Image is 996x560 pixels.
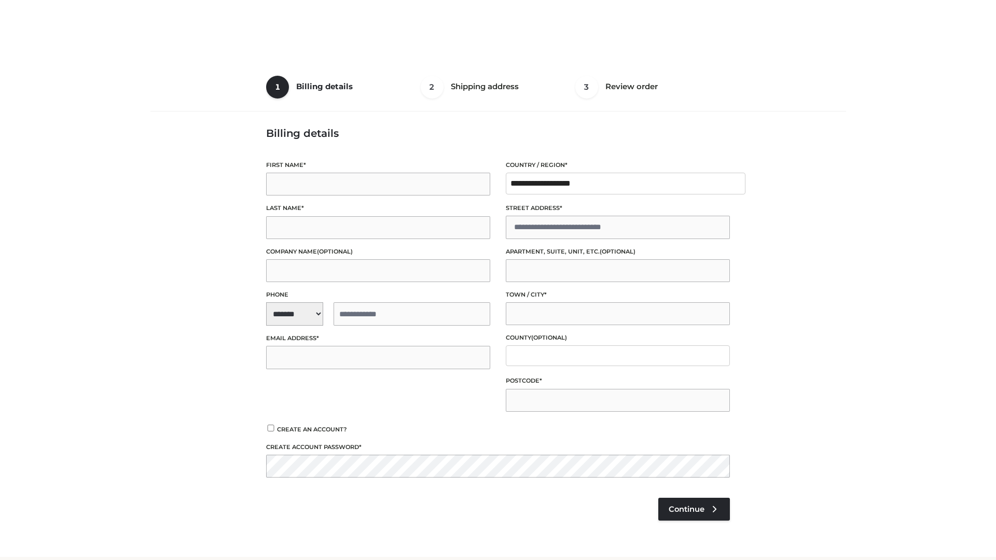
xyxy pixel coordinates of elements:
label: First name [266,160,490,170]
label: Create account password [266,442,730,452]
span: (optional) [531,334,567,341]
label: Company name [266,247,490,257]
label: Postcode [506,376,730,386]
label: Apartment, suite, unit, etc. [506,247,730,257]
a: Continue [658,498,730,521]
span: Review order [605,81,658,91]
span: Shipping address [451,81,519,91]
label: Town / City [506,290,730,300]
input: Create an account? [266,425,275,431]
label: Street address [506,203,730,213]
h3: Billing details [266,127,730,139]
span: 3 [575,76,598,99]
span: (optional) [600,248,635,255]
label: Country / Region [506,160,730,170]
span: 2 [421,76,444,99]
label: Email address [266,333,490,343]
label: Last name [266,203,490,213]
span: (optional) [317,248,353,255]
span: Create an account? [277,426,347,433]
span: Billing details [296,81,353,91]
span: 1 [266,76,289,99]
label: Phone [266,290,490,300]
label: County [506,333,730,343]
span: Continue [669,505,704,514]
